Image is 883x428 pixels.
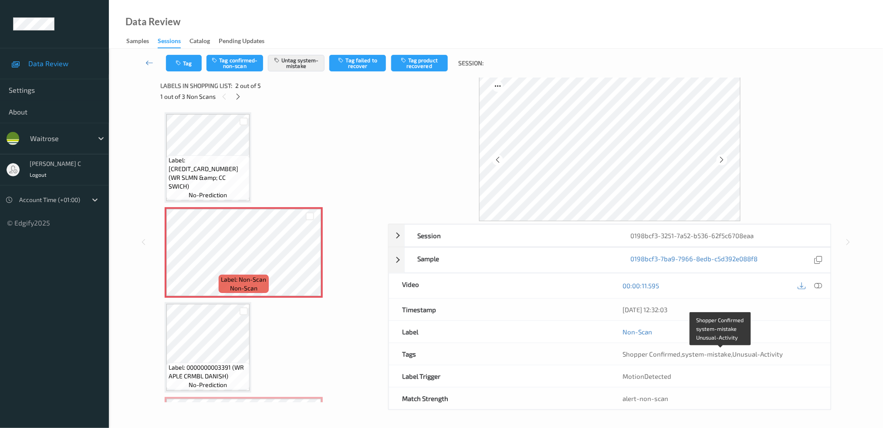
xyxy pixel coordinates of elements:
[623,350,681,358] span: Shopper Confirmed
[189,37,210,47] div: Catalog
[219,35,273,47] a: Pending Updates
[221,275,267,284] span: Label: Non-Scan
[389,388,610,409] div: Match Strength
[160,81,232,90] span: Labels in shopping list:
[206,55,263,71] button: Tag confirmed-non-scan
[459,59,484,67] span: Session:
[405,225,618,246] div: Session
[733,350,783,358] span: Unusual-Activity
[631,254,758,266] a: 0198bcf3-7ba9-7966-8edb-c5d392e088f8
[682,350,731,358] span: system-mistake
[389,365,610,387] div: Label Trigger
[623,327,653,336] a: Non-Scan
[389,321,610,343] div: Label
[230,284,257,293] span: non-scan
[389,247,831,273] div: Sample0198bcf3-7ba9-7966-8edb-c5d392e088f8
[126,35,158,47] a: Samples
[169,363,247,381] span: Label: 0000000003391 (WR APLE CRMBL DANISH)
[169,156,247,191] span: Label: [CREDIT_CARD_NUMBER] (WR SLMN &amp; CC SWICH)
[389,299,610,320] div: Timestamp
[160,91,382,102] div: 1 out of 3 Non Scans
[189,381,227,389] span: no-prediction
[268,55,325,71] button: Untag system-mistake
[610,365,831,387] div: MotionDetected
[158,37,181,48] div: Sessions
[389,224,831,247] div: Session0198bcf3-3251-7a52-b536-62f5c6708eaa
[618,225,831,246] div: 0198bcf3-3251-7a52-b536-62f5c6708eaa
[166,55,202,71] button: Tag
[329,55,386,71] button: Tag failed to recover
[389,343,610,365] div: Tags
[405,248,618,273] div: Sample
[391,55,448,71] button: Tag product recovered
[219,37,264,47] div: Pending Updates
[125,17,180,26] div: Data Review
[235,81,261,90] span: 2 out of 5
[189,35,219,47] a: Catalog
[623,350,783,358] span: , ,
[158,35,189,48] a: Sessions
[126,37,149,47] div: Samples
[623,281,660,290] a: 00:00:11.595
[623,394,818,403] div: alert-non-scan
[189,191,227,199] span: no-prediction
[389,273,610,298] div: Video
[623,305,818,314] div: [DATE] 12:32:03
